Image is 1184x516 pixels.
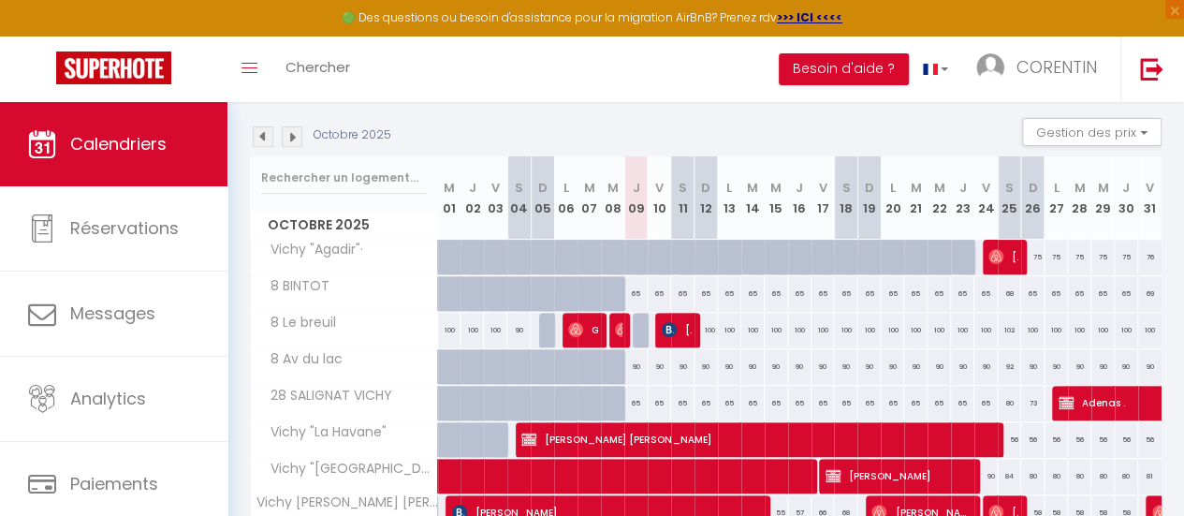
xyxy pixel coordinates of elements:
div: 75 [1091,240,1115,274]
th: 18 [834,156,857,240]
div: 75 [1021,240,1045,274]
div: 100 [1045,313,1068,347]
div: 80 [998,386,1021,420]
abbr: D [1028,179,1037,197]
div: 90 [811,349,835,384]
div: 65 [811,276,835,311]
div: 73 [1021,386,1045,420]
th: 24 [974,156,998,240]
div: 100 [694,313,718,347]
div: 65 [741,276,765,311]
div: 90 [904,349,928,384]
th: 05 [531,156,554,240]
div: 65 [1068,276,1091,311]
div: 69 [1138,276,1162,311]
span: Groupe [PERSON_NAME] Energie [PERSON_NAME] Energie [568,312,598,347]
div: 56 [998,422,1021,457]
abbr: M [607,179,619,197]
div: 65 [694,386,718,420]
span: 8 Av du lac [254,349,347,370]
div: 65 [718,386,741,420]
abbr: V [982,179,990,197]
a: Chercher [271,37,364,102]
div: 65 [648,276,671,311]
div: 65 [928,276,951,311]
div: 65 [788,276,811,311]
th: 06 [554,156,577,240]
div: 65 [718,276,741,311]
div: 65 [811,386,835,420]
th: 09 [624,156,648,240]
div: 90 [765,349,788,384]
div: 65 [857,276,881,311]
div: 81 [1138,459,1162,494]
abbr: J [632,179,639,197]
abbr: V [1146,179,1154,197]
div: 65 [648,386,671,420]
div: 100 [974,313,998,347]
div: 65 [881,386,904,420]
div: 65 [881,276,904,311]
th: 11 [671,156,694,240]
abbr: M [444,179,455,197]
abbr: J [1122,179,1130,197]
div: 90 [1068,349,1091,384]
a: >>> ICI <<<< [777,9,842,25]
div: 90 [974,349,998,384]
th: 08 [601,156,624,240]
div: 56 [1138,422,1162,457]
img: Super Booking [56,52,171,84]
span: Calendriers [70,132,167,155]
p: Octobre 2025 [314,126,391,144]
div: 65 [1091,276,1115,311]
div: 100 [788,313,811,347]
th: 21 [904,156,928,240]
th: 26 [1021,156,1045,240]
span: [PERSON_NAME] [PERSON_NAME] [521,421,978,457]
span: Chercher [285,57,350,77]
div: 65 [834,386,857,420]
div: 65 [974,386,998,420]
abbr: M [747,179,758,197]
th: 30 [1115,156,1138,240]
div: 75 [1115,240,1138,274]
abbr: M [584,179,595,197]
div: 90 [671,349,694,384]
input: Rechercher un logement... [261,161,427,195]
div: 75 [1045,240,1068,274]
div: 65 [1115,276,1138,311]
th: 28 [1068,156,1091,240]
div: 65 [928,386,951,420]
th: 10 [648,156,671,240]
div: 100 [1115,313,1138,347]
div: 90 [718,349,741,384]
a: ... CORENTIN [962,37,1120,102]
th: 04 [507,156,531,240]
abbr: M [1097,179,1108,197]
th: 03 [484,156,507,240]
span: Vichy "La Havane" [254,422,391,443]
div: 90 [788,349,811,384]
span: [PERSON_NAME] [662,312,692,347]
div: 65 [624,276,648,311]
div: 90 [834,349,857,384]
div: 65 [904,276,928,311]
span: 8 Le breuil [254,313,341,333]
div: 56 [1021,422,1045,457]
th: 15 [765,156,788,240]
div: 65 [624,386,648,420]
div: 100 [460,313,484,347]
abbr: J [469,179,476,197]
abbr: S [679,179,687,197]
div: 90 [694,349,718,384]
abbr: J [796,179,803,197]
div: 100 [1021,313,1045,347]
abbr: M [770,179,782,197]
abbr: M [934,179,945,197]
th: 22 [928,156,951,240]
div: 65 [1021,276,1045,311]
span: [PERSON_NAME] [988,239,1018,274]
div: 65 [788,386,811,420]
div: 100 [741,313,765,347]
